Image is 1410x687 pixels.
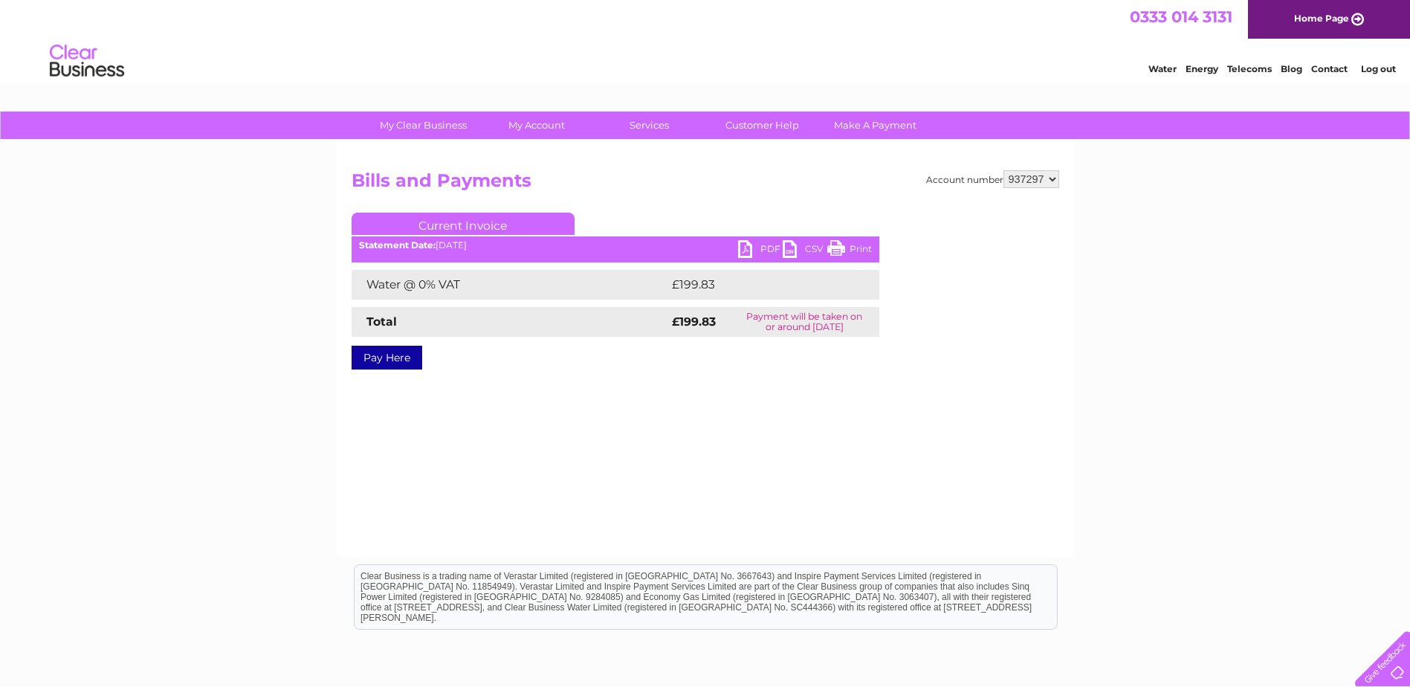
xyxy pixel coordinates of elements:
a: Blog [1281,63,1302,74]
a: My Account [475,112,598,139]
td: Payment will be taken on or around [DATE] [730,307,879,337]
strong: Total [366,315,397,329]
a: Telecoms [1227,63,1272,74]
a: Pay Here [352,346,422,370]
a: Make A Payment [814,112,937,139]
div: Account number [926,170,1059,188]
div: Clear Business is a trading name of Verastar Limited (registered in [GEOGRAPHIC_DATA] No. 3667643... [355,8,1057,72]
a: 0333 014 3131 [1130,7,1232,26]
a: Water [1148,63,1177,74]
a: My Clear Business [362,112,485,139]
a: Customer Help [701,112,824,139]
a: CSV [783,240,827,262]
a: Print [827,240,872,262]
strong: £199.83 [672,315,716,329]
b: Statement Date: [359,239,436,251]
a: Log out [1361,63,1396,74]
a: Contact [1311,63,1348,74]
a: Energy [1186,63,1218,74]
div: [DATE] [352,240,879,251]
h2: Bills and Payments [352,170,1059,199]
td: £199.83 [668,270,853,300]
img: logo.png [49,39,125,84]
a: Current Invoice [352,213,575,235]
a: Services [588,112,711,139]
td: Water @ 0% VAT [352,270,668,300]
a: PDF [738,240,783,262]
